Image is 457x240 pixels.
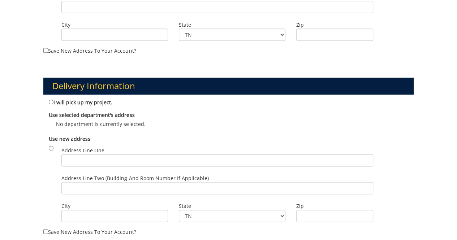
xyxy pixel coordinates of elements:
label: Address Line One [61,147,373,166]
input: Address Line One [61,154,373,166]
label: I will pick up my project. [49,98,112,106]
p: No department is currently selected. [49,121,408,128]
input: Zip [296,210,374,222]
input: City [61,29,168,41]
input: Save new address to your account? [43,229,48,234]
b: Use new address [49,135,90,142]
label: State [179,21,285,29]
label: State [179,202,285,210]
label: City [61,202,168,210]
label: Address Line Two (Building and Room Number if applicable) [61,175,373,194]
label: Zip [296,202,374,210]
input: City [61,210,168,222]
h3: Delivery Information [43,78,413,94]
input: Zip [296,29,374,41]
input: Address Line Two (Building and Room Number if applicable) [61,182,373,194]
label: City [61,21,168,29]
label: Zip [296,21,374,29]
b: Use selected department's address [49,112,134,118]
input: Address Line Two (Building and Room Number if applicable) [61,1,373,13]
input: Save new address to your account? [43,48,48,53]
input: I will pick up my project. [49,100,53,104]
